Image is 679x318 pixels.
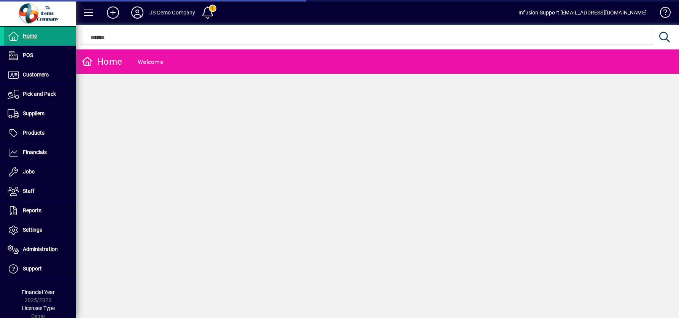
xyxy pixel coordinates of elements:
[22,289,55,295] span: Financial Year
[4,221,76,240] a: Settings
[149,6,196,19] div: JS Demo Company
[23,246,58,252] span: Administration
[138,56,163,68] div: Welcome
[23,188,35,194] span: Staff
[23,207,41,213] span: Reports
[4,240,76,259] a: Administration
[23,91,56,97] span: Pick and Pack
[23,72,49,78] span: Customers
[4,124,76,143] a: Products
[23,149,47,155] span: Financials
[23,33,37,39] span: Home
[125,6,149,19] button: Profile
[4,182,76,201] a: Staff
[4,104,76,123] a: Suppliers
[518,6,647,19] div: Infusion Support [EMAIL_ADDRESS][DOMAIN_NAME]
[82,56,122,68] div: Home
[101,6,125,19] button: Add
[4,46,76,65] a: POS
[654,2,669,26] a: Knowledge Base
[23,110,45,116] span: Suppliers
[23,227,42,233] span: Settings
[4,162,76,181] a: Jobs
[4,143,76,162] a: Financials
[23,169,35,175] span: Jobs
[23,266,42,272] span: Support
[23,130,45,136] span: Products
[4,201,76,220] a: Reports
[4,65,76,84] a: Customers
[4,85,76,104] a: Pick and Pack
[22,305,55,311] span: Licensee Type
[23,52,33,58] span: POS
[4,259,76,278] a: Support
